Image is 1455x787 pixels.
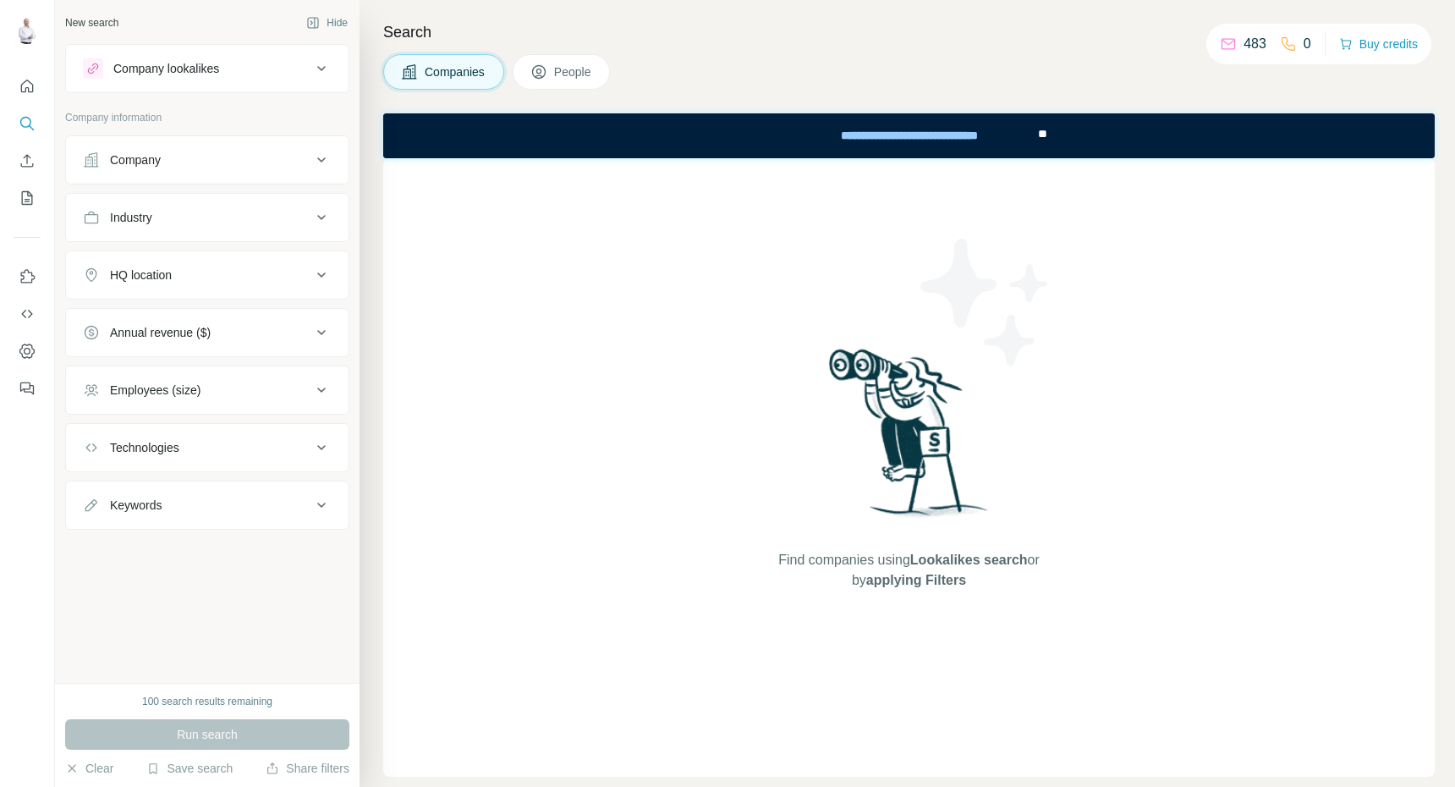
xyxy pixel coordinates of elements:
button: Industry [66,197,349,238]
span: Companies [425,63,486,80]
div: Annual revenue ($) [110,324,211,341]
p: Company information [65,110,349,125]
button: HQ location [66,255,349,295]
div: HQ location [110,267,172,283]
span: applying Filters [866,573,966,587]
span: Find companies using or by [773,550,1044,591]
span: Lookalikes search [910,553,1028,567]
div: Keywords [110,497,162,514]
button: Company lookalikes [66,48,349,89]
div: Technologies [110,439,179,456]
button: Share filters [266,760,349,777]
p: 483 [1244,34,1266,54]
button: Enrich CSV [14,146,41,176]
button: Buy credits [1339,32,1418,56]
button: Employees (size) [66,370,349,410]
div: Employees (size) [110,382,200,399]
button: Search [14,108,41,139]
button: Keywords [66,485,349,526]
div: Industry [110,209,152,226]
img: Avatar [14,17,41,44]
button: Feedback [14,373,41,404]
button: Save search [146,760,233,777]
button: My lists [14,183,41,213]
button: Use Surfe on LinkedIn [14,261,41,292]
button: Technologies [66,427,349,468]
div: 100 search results remaining [142,694,272,709]
button: Use Surfe API [14,299,41,329]
button: Annual revenue ($) [66,312,349,353]
button: Hide [294,10,360,36]
span: People [554,63,593,80]
img: Surfe Illustration - Woman searching with binoculars [821,344,997,533]
iframe: Banner [383,113,1435,158]
button: Company [66,140,349,180]
img: Surfe Illustration - Stars [909,226,1062,378]
p: 0 [1304,34,1311,54]
div: Company lookalikes [113,60,219,77]
button: Quick start [14,71,41,102]
h4: Search [383,20,1435,44]
div: New search [65,15,118,30]
button: Dashboard [14,336,41,366]
div: Company [110,151,161,168]
button: Clear [65,760,113,777]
